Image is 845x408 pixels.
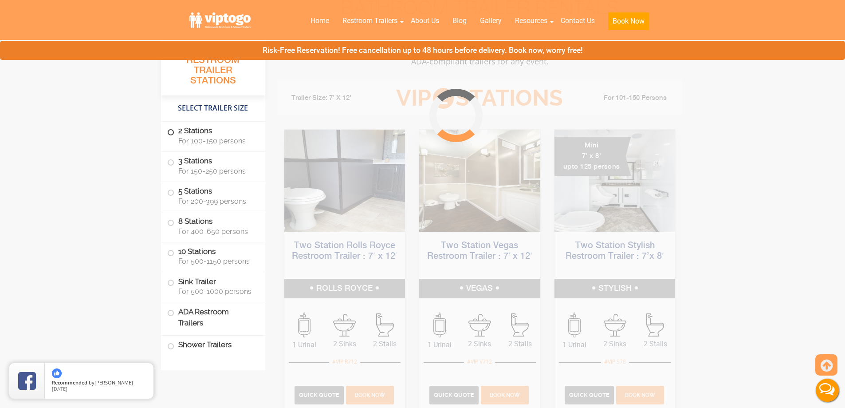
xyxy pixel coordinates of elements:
h3: All Portable Restroom Trailer Stations [161,42,265,95]
span: 2 Stalls [365,339,405,349]
a: Book Now [345,390,395,399]
img: an icon of sink [604,314,626,337]
img: an icon of urinal [298,313,310,337]
label: 10 Stations [167,242,259,270]
a: Resources [508,11,554,31]
span: For 150-250 persons [178,167,255,175]
span: 1 Urinal [284,340,325,350]
h5: ROLLS ROYCE [284,279,405,298]
a: About Us [404,11,446,31]
a: Restroom Trailers [336,11,404,31]
span: Quick Quote [434,392,474,398]
span: 2 Stalls [500,339,540,349]
img: an icon of stall [511,313,529,337]
li: Trailer Size: 7' X 12' [283,85,383,111]
a: Contact Us [554,11,601,31]
span: For 500-1000 persons [178,287,255,296]
a: Quick Quote [295,390,345,399]
label: 2 Stations [167,122,259,149]
span: 2 Sinks [595,339,635,349]
a: Book Now [601,11,656,36]
button: Live Chat [810,372,845,408]
a: Quick Quote [429,390,480,399]
span: 1 Urinal [554,340,595,350]
li: For 101-150 Persons [577,93,676,103]
h3: VIP Stations [382,86,577,111]
label: 5 Stations [167,182,259,210]
span: Quick Quote [569,392,609,398]
img: Review Rating [18,372,36,390]
span: 2 Stalls [635,339,676,349]
a: Two Station Stylish Restroom Trailer : 7’x 8′ [566,241,664,261]
div: #VIP S78 [601,356,629,368]
span: [PERSON_NAME] [94,379,133,386]
span: For 200-399 persons [178,197,255,206]
img: an icon of urinal [433,313,446,337]
label: 3 Stations [167,152,259,179]
img: an icon of stall [646,313,664,337]
label: Shower Trailers [167,336,259,355]
h4: Select Trailer Size [161,100,265,117]
span: 1 Urinal [419,340,460,350]
label: ADA Restroom Trailers [167,302,259,333]
label: Sink Trailer [167,272,259,300]
a: Home [304,11,336,31]
span: by [52,380,146,386]
a: Two Station Rolls Royce Restroom Trailer : 7′ x 12′ [292,241,397,261]
img: an icon of stall [376,313,394,337]
span: Book Now [625,392,655,398]
a: Blog [446,11,473,31]
img: an icon of urinal [568,313,581,337]
span: For 400-650 persons [178,227,255,236]
img: thumbs up icon [52,368,62,378]
div: #VIP V712 [464,356,495,368]
a: Book Now [480,390,530,399]
label: 8 Stations [167,212,259,240]
a: Gallery [473,11,508,31]
img: Side view of two station restroom trailer with separate doors for males and females [419,130,540,232]
img: an icon of sink [333,314,356,337]
span: Recommended [52,379,87,386]
span: Book Now [355,392,385,398]
span: 2 Sinks [460,339,500,349]
img: Side view of two station restroom trailer with separate doors for males and females [284,130,405,232]
a: Quick Quote [565,390,615,399]
span: Book Now [490,392,520,398]
span: 2 Sinks [324,339,365,349]
h5: VEGAS [419,279,540,298]
span: Quick Quote [299,392,339,398]
a: Book Now [615,390,665,399]
span: 2 [433,88,454,109]
h5: STYLISH [554,279,676,298]
a: Two Station Vegas Restroom Trailer : 7′ x 12′ [427,241,532,261]
div: #VIP R712 [329,356,360,368]
button: Book Now [608,12,649,30]
span: [DATE] [52,385,67,392]
span: For 500-1150 persons [178,257,255,265]
div: Mini 7' x 8' upto 125 persons [554,137,631,176]
img: A mini restroom trailer with two separate stations and separate doors for males and females [554,130,676,232]
img: an icon of sink [468,314,491,337]
span: For 100-150 persons [178,137,255,145]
